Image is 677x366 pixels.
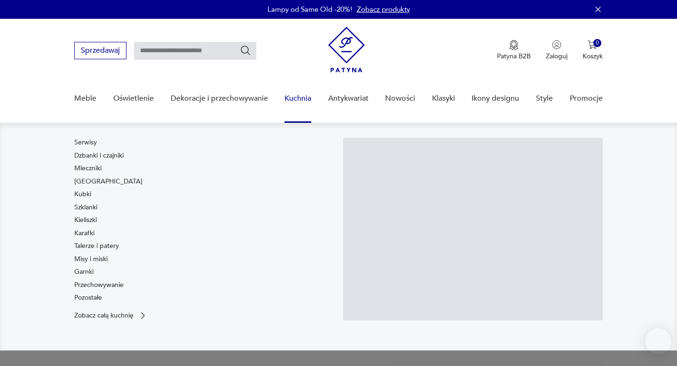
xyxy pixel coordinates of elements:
[74,267,94,277] a: Garnki
[570,80,603,117] a: Promocje
[546,52,567,61] p: Zaloguj
[552,40,561,49] img: Ikonka użytkownika
[472,80,519,117] a: Ikony designu
[74,151,124,160] a: Dzbanki i czajniki
[74,42,126,59] button: Sprzedawaj
[74,255,108,264] a: Misy i miski
[509,40,519,50] img: Ikona medalu
[74,215,97,225] a: Kieliszki
[74,164,102,173] a: Mleczniki
[536,80,553,117] a: Style
[497,52,531,61] p: Patyna B2B
[74,80,96,117] a: Meble
[546,40,567,61] button: Zaloguj
[385,80,415,117] a: Nowości
[432,80,455,117] a: Klasyki
[588,40,597,49] img: Ikona koszyka
[583,52,603,61] p: Koszyk
[74,48,126,55] a: Sprzedawaj
[74,190,91,199] a: Kubki
[113,80,154,117] a: Oświetlenie
[268,5,352,14] p: Lampy od Same Old -20%!
[357,5,410,14] a: Zobacz produkty
[171,80,268,117] a: Dekoracje i przechowywanie
[328,27,365,72] img: Patyna - sklep z meblami i dekoracjami vintage
[497,40,531,61] a: Ikona medaluPatyna B2B
[74,280,124,290] a: Przechowywanie
[328,80,369,117] a: Antykwariat
[74,229,94,238] a: Karafki
[74,241,119,251] a: Talerze i patery
[74,138,97,147] a: Serwisy
[583,40,603,61] button: 0Koszyk
[284,80,311,117] a: Kuchnia
[645,328,671,355] iframe: Smartsupp widget button
[593,39,601,47] div: 0
[74,203,97,212] a: Szklanki
[74,293,102,302] a: Pozostałe
[240,45,251,56] button: Szukaj
[497,40,531,61] button: Patyna B2B
[74,311,148,320] a: Zobacz całą kuchnię
[74,177,142,186] a: [GEOGRAPHIC_DATA]
[74,312,134,318] p: Zobacz całą kuchnię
